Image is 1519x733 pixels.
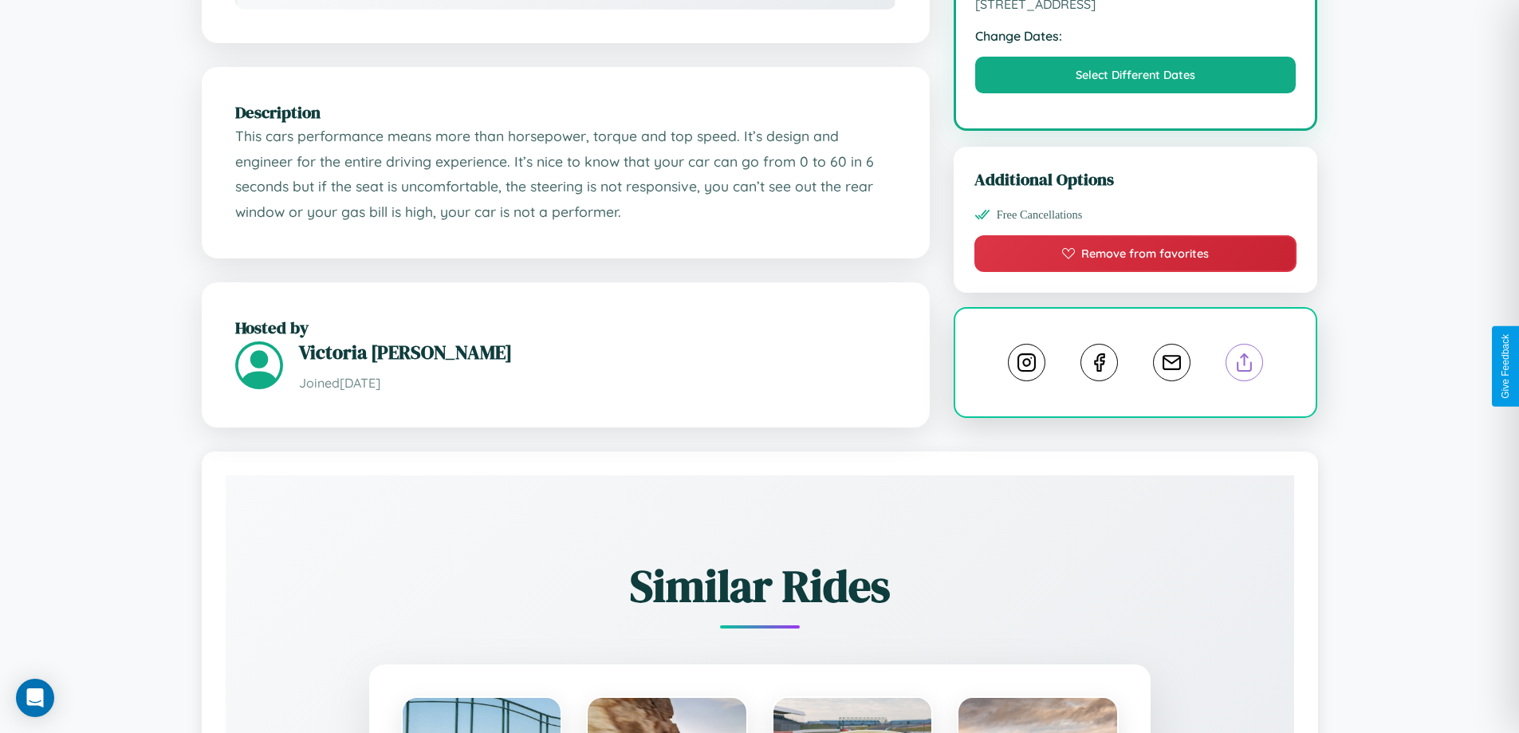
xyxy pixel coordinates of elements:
div: Give Feedback [1500,334,1511,399]
p: Joined [DATE] [299,372,896,395]
h2: Hosted by [235,316,896,339]
h3: Victoria [PERSON_NAME] [299,339,896,365]
span: Free Cancellations [997,208,1083,222]
h3: Additional Options [974,167,1297,191]
button: Select Different Dates [975,57,1297,93]
strong: Change Dates: [975,28,1297,44]
button: Remove from favorites [974,235,1297,272]
div: Open Intercom Messenger [16,679,54,717]
h2: Description [235,100,896,124]
p: This cars performance means more than horsepower, torque and top speed. It’s design and engineer ... [235,124,896,225]
h2: Similar Rides [281,555,1238,617]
